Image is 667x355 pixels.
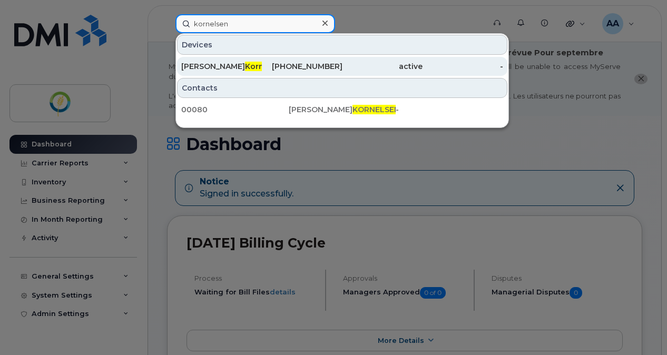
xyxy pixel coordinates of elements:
[177,78,507,98] div: Contacts
[177,100,507,119] a: 00080[PERSON_NAME]KORNELSEN-
[396,104,503,115] div: -
[352,105,400,114] span: KORNELSEN
[245,62,285,71] span: Kornelsen
[181,61,262,72] div: [PERSON_NAME]
[423,61,503,72] div: -
[177,57,507,76] a: [PERSON_NAME]Kornelsen[PHONE_NUMBER]active-
[177,35,507,55] div: Devices
[262,61,342,72] div: [PHONE_NUMBER]
[289,104,396,115] div: [PERSON_NAME]
[342,61,423,72] div: active
[181,104,289,115] div: 00080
